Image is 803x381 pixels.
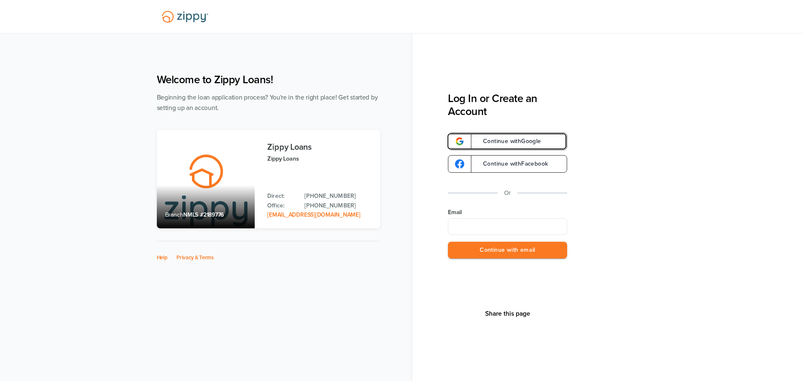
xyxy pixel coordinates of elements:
p: Direct: [267,192,296,201]
a: Direct Phone: 512-975-2947 [304,192,371,201]
p: Or [504,188,511,198]
span: Beginning the loan application process? You're in the right place! Get started by setting up an a... [157,94,378,112]
label: Email [448,208,567,217]
img: google-logo [455,137,464,146]
span: Continue with Google [475,138,541,144]
a: Office Phone: 512-975-2947 [304,201,371,210]
p: Zippy Loans [267,154,371,164]
span: NMLS #2189776 [183,211,224,218]
img: google-logo [455,159,464,169]
a: google-logoContinue withFacebook [448,155,567,173]
h3: Log In or Create an Account [448,92,567,118]
span: Continue with Facebook [475,161,548,167]
h3: Zippy Loans [267,143,371,152]
a: Help [157,254,168,261]
button: Continue with email [448,242,567,259]
span: Branch [165,211,184,218]
a: Privacy & Terms [176,254,214,261]
a: Email Address: zippyguide@zippymh.com [267,211,360,218]
a: google-logoContinue withGoogle [448,133,567,150]
button: Share This Page [483,309,533,318]
input: Email Address [448,218,567,235]
p: Office: [267,201,296,210]
img: Lender Logo [157,7,213,26]
h1: Welcome to Zippy Loans! [157,73,380,86]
